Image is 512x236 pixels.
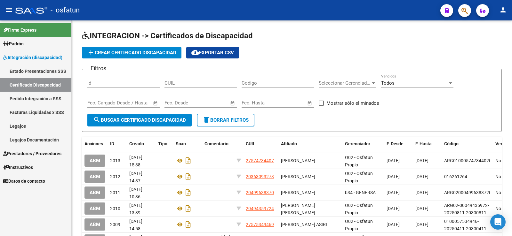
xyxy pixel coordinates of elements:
span: [DATE] [387,158,400,163]
span: Seleccionar Gerenciador [319,80,371,86]
datatable-header-cell: Comentario [202,137,234,151]
span: [DATE] 15:38 [129,155,142,167]
span: O02 - Osfatun Propio [345,219,373,231]
span: [DATE] [415,158,428,163]
button: Open calendar [306,100,314,107]
datatable-header-cell: CUIL [243,137,278,151]
span: CUIL [246,141,255,146]
span: Instructivos [3,164,33,171]
h3: Filtros [87,64,109,73]
span: ABM [90,222,100,228]
span: - osfatun [51,3,80,17]
span: O02 - Osfatun Propio [345,203,373,215]
span: F. Hasta [415,141,432,146]
span: [DATE] 14:37 [129,171,142,183]
i: Descargar documento [184,203,192,214]
mat-icon: menu [5,6,13,14]
button: Buscar Certificado Discapacidad [87,114,192,126]
span: [DATE] [387,190,400,195]
span: 20494359724 [246,206,274,211]
span: Padrón [3,40,24,47]
span: [DATE] [415,190,428,195]
span: Firma Express [3,27,36,34]
mat-icon: add [87,49,95,56]
datatable-header-cell: Acciones [82,137,108,151]
span: [DATE] [415,206,428,211]
span: O02 - Osfatun Propio [345,155,373,167]
span: No [495,206,501,211]
span: ABM [90,206,100,212]
span: ID [110,141,114,146]
input: End date [268,100,299,106]
span: [DATE] [415,222,428,227]
i: Descargar documento [184,171,192,182]
span: Todos [381,80,395,86]
span: Scan [176,141,186,146]
span: Borrar Filtros [203,117,249,123]
button: ABM [84,187,105,198]
span: [DATE] 14:58 [129,219,142,231]
span: Código [444,141,459,146]
span: Datos de contacto [3,178,45,185]
span: Buscar Certificado Discapacidad [93,117,186,123]
span: INTEGRACION -> Certificados de Discapacidad [82,31,253,40]
span: Comentario [204,141,228,146]
button: ABM [84,218,105,230]
span: 2009 [110,222,120,227]
span: 2012 [110,174,120,179]
button: Open calendar [229,100,236,107]
span: Crear Certificado Discapacidad [87,50,176,56]
datatable-header-cell: F. Desde [384,137,413,151]
span: Mostrar sólo eliminados [326,99,379,107]
input: Start date [87,100,108,106]
span: ABM [90,190,100,196]
mat-icon: search [93,116,101,124]
span: [DATE] [415,174,428,179]
span: [DATE] [387,174,400,179]
button: ABM [84,155,105,166]
span: 20499638370 [246,190,274,195]
input: Start date [164,100,185,106]
span: Gerenciador [345,141,370,146]
span: Exportar CSV [191,50,234,56]
span: Tipo [158,141,167,146]
span: Vencido [495,141,512,146]
button: ABM [84,171,105,182]
span: [DATE] 10:36 [129,187,142,199]
span: [DATE] 13:39 [129,203,142,215]
span: No [495,174,501,179]
span: 2011 [110,190,120,195]
datatable-header-cell: Tipo [156,137,173,151]
span: [DATE] [387,206,400,211]
span: Afiliado [281,141,297,146]
button: Borrar Filtros [197,114,254,126]
span: [PERSON_NAME] [281,190,315,195]
span: ABM [90,158,100,164]
div: Open Intercom Messenger [490,214,506,230]
span: Creado [129,141,144,146]
button: Crear Certificado Discapacidad [82,47,181,58]
i: Descargar documento [184,219,192,230]
button: Open calendar [152,100,159,107]
span: Prestadores / Proveedores [3,150,61,157]
span: 20363093273 [246,174,274,179]
span: Acciones [84,141,103,146]
datatable-header-cell: Código [442,137,493,151]
mat-icon: person [499,6,507,14]
input: End date [114,100,145,106]
datatable-header-cell: ID [108,137,127,151]
datatable-header-cell: F. Hasta [413,137,442,151]
span: F. Desde [387,141,404,146]
span: O02 - Osfatun Propio [345,171,373,183]
datatable-header-cell: Gerenciador [342,137,384,151]
span: No [495,158,501,163]
span: 2013 [110,158,120,163]
mat-icon: delete [203,116,210,124]
i: Descargar documento [184,187,192,198]
span: No [495,190,501,195]
input: Start date [242,100,262,106]
span: 2010 [110,206,120,211]
span: ARG02-00049435972-20250811-20300811 [444,203,489,215]
button: Exportar CSV [186,47,239,58]
span: 27575349469 [246,222,274,227]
